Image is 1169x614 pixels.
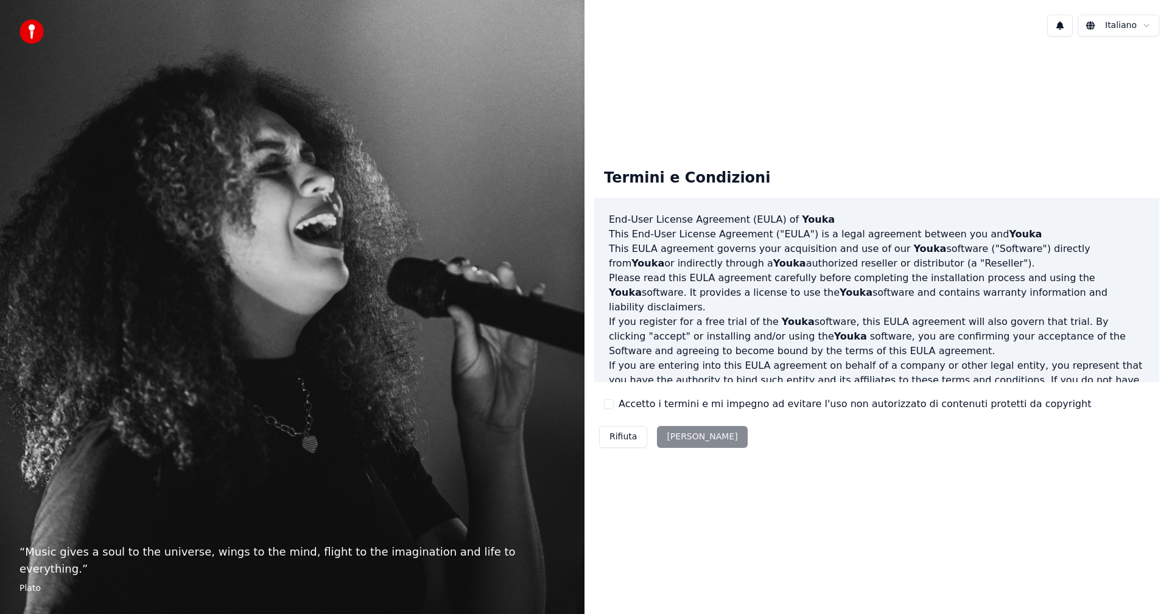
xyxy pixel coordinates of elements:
[19,582,565,595] footer: Plato
[619,397,1091,411] label: Accetto i termini e mi impegno ad evitare l'uso non autorizzato di contenuti protetti da copyright
[773,257,806,269] span: Youka
[609,212,1145,227] h3: End-User License Agreement (EULA) of
[802,214,835,225] span: Youka
[19,19,44,44] img: youka
[609,287,642,298] span: Youka
[19,543,565,577] p: “ Music gives a soul to the universe, wings to the mind, flight to the imagination and life to ev...
[609,227,1145,242] p: This End-User License Agreement ("EULA") is a legal agreement between you and
[913,243,946,254] span: Youka
[834,330,867,342] span: Youka
[1009,228,1042,240] span: Youka
[609,315,1145,358] p: If you register for a free trial of the software, this EULA agreement will also govern that trial...
[609,271,1145,315] p: Please read this EULA agreement carefully before completing the installation process and using th...
[609,242,1145,271] p: This EULA agreement governs your acquisition and use of our software ("Software") directly from o...
[782,316,815,327] span: Youka
[599,426,647,448] button: Rifiuta
[840,287,872,298] span: Youka
[631,257,664,269] span: Youka
[594,159,780,198] div: Termini e Condizioni
[609,358,1145,417] p: If you are entering into this EULA agreement on behalf of a company or other legal entity, you re...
